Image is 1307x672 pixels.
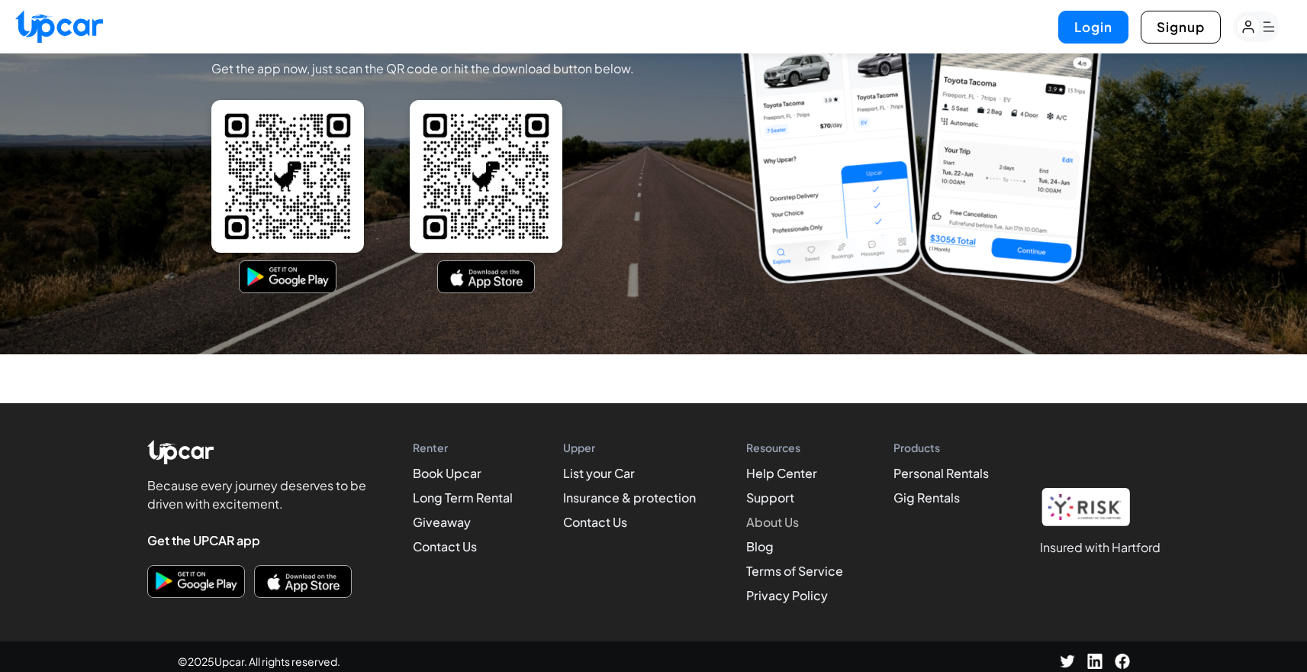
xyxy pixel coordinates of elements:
button: Download on the App Store [437,260,535,293]
p: Because every journey deserves to be driven with excitement. [147,477,376,513]
h4: Resources [746,440,843,455]
a: Help Center [746,465,817,481]
a: Terms of Service [746,563,843,579]
a: Blog [746,538,774,554]
img: Get it on Google Play [243,264,333,289]
img: Android QR Code [211,100,364,253]
a: Personal Rentals [893,465,989,481]
a: Book Upcar [413,465,481,481]
a: About Us [746,514,799,530]
img: Download on the App Store [441,264,531,289]
h4: Upper [563,440,696,455]
button: Download on the App Store [254,565,352,598]
h4: Get the UPCAR app [147,531,376,550]
button: Signup [1141,11,1221,44]
p: Get the app now, just scan the QR code or hit the download button below. [211,60,634,77]
img: Upcar Logo [147,440,214,464]
a: Contact Us [563,514,627,530]
img: LinkedIn [1087,654,1103,669]
a: Contact Us [413,538,477,554]
img: Download on the App Store [258,569,348,594]
button: Login [1058,11,1128,44]
img: Get it on Google Play [151,569,241,594]
span: © 2025 Upcar. All rights reserved. [178,654,340,669]
a: Gig Rentals [893,489,960,506]
a: Long Term Rental [413,489,513,506]
button: Download on Google Play [239,260,336,293]
a: Support [746,489,794,506]
a: Giveaway [413,514,471,530]
h1: Insured with Hartford [1040,538,1161,557]
a: List your Car [563,465,635,481]
h4: Renter [413,440,513,455]
img: Facebook [1115,654,1130,669]
a: Privacy Policy [746,587,828,603]
img: Twitter [1060,654,1075,669]
h4: Products [893,440,989,455]
a: Insurance & protection [563,489,696,506]
img: iOS QR Code [410,100,562,253]
img: Upcar Logo [15,10,103,43]
button: Download on Google Play [147,565,245,598]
